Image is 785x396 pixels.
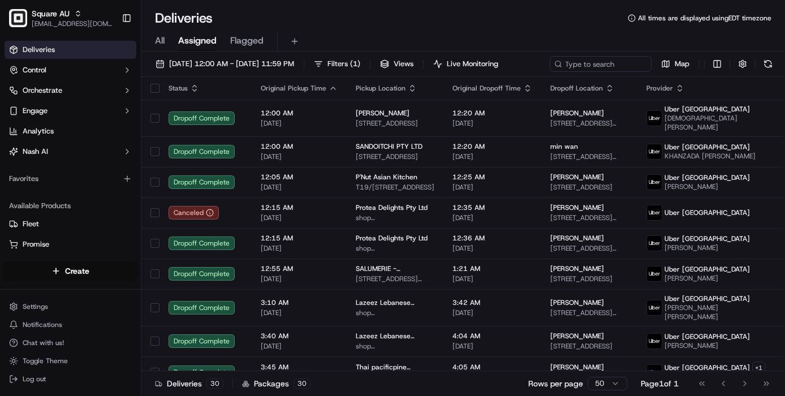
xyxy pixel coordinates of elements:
span: [DATE] [452,183,532,192]
span: 12:15 AM [261,203,338,212]
span: [STREET_ADDRESS] [356,119,434,128]
span: [DATE] [261,342,338,351]
span: Protea Delights Pty Ltd [356,203,428,212]
span: [PERSON_NAME] [665,243,750,252]
span: Pickup Location [356,84,406,93]
span: Original Dropoff Time [452,84,521,93]
span: Protea Delights Pty Ltd [356,234,428,243]
span: 12:15 AM [261,234,338,243]
span: 3:10 AM [261,298,338,307]
button: Log out [5,371,136,387]
span: [PERSON_NAME] [550,363,604,372]
span: [DATE] [452,342,532,351]
span: shop [STREET_ADDRESS] [356,244,434,253]
span: Thai pacificpine Restaurant [356,363,434,372]
span: SANDOITCHI PTY LTD [356,142,422,151]
span: 12:20 AM [452,109,532,118]
span: Lazeez Lebanese Cuisine [356,332,434,341]
img: uber-new-logo.jpeg [647,300,662,315]
div: Available Products [5,197,136,215]
button: Settings [5,299,136,315]
span: Live Monitoring [447,59,498,69]
span: Uber [GEOGRAPHIC_DATA] [665,363,750,372]
span: 4:04 AM [452,332,532,341]
span: All [155,34,165,48]
span: [STREET_ADDRESS][PERSON_NAME][PERSON_NAME] [550,244,628,253]
span: 1:21 AM [452,264,532,273]
a: Analytics [5,122,136,140]
a: Promise [9,239,132,249]
a: Deliveries [5,41,136,59]
span: SALUMERIE - [PERSON_NAME] Point [356,264,434,273]
div: Deliveries [155,378,223,389]
img: uber-new-logo.jpeg [647,175,662,190]
span: [DATE] 12:00 AM - [DATE] 11:59 PM [169,59,294,69]
span: Square AU [32,8,70,19]
span: [DATE] [261,119,338,128]
span: Assigned [178,34,217,48]
button: Promise [5,235,136,253]
img: uber-new-logo.jpeg [647,144,662,159]
span: [PERSON_NAME] [550,173,604,182]
span: [PERSON_NAME] [665,182,750,191]
span: [PERSON_NAME] [550,264,604,273]
span: T19/[STREET_ADDRESS] [356,183,434,192]
button: [EMAIL_ADDRESS][DOMAIN_NAME] [32,19,113,28]
img: uber-new-logo.jpeg [647,365,662,380]
span: [STREET_ADDRESS][PERSON_NAME][PERSON_NAME] [550,308,628,317]
span: Provider [646,84,673,93]
span: 12:35 AM [452,203,532,212]
span: Uber [GEOGRAPHIC_DATA] [665,173,750,182]
span: Uber [GEOGRAPHIC_DATA] [665,208,750,217]
span: [STREET_ADDRESS] [356,152,434,161]
span: [STREET_ADDRESS][PERSON_NAME][PERSON_NAME] [550,213,628,222]
span: KHANZADA [PERSON_NAME] [665,152,756,161]
span: [PERSON_NAME] [665,274,750,283]
span: Uber [GEOGRAPHIC_DATA] [665,294,750,303]
span: Promise [23,239,49,249]
div: 30 [206,378,223,389]
button: Control [5,61,136,79]
button: Toggle Theme [5,353,136,369]
img: uber-new-logo.jpeg [647,266,662,281]
span: [STREET_ADDRESS] [550,274,628,283]
span: Chat with us! [23,338,64,347]
span: [PERSON_NAME] [550,109,604,118]
span: Filters [327,59,360,69]
span: Uber [GEOGRAPHIC_DATA] [665,332,750,341]
button: Map [656,56,695,72]
span: Original Pickup Time [261,84,326,93]
span: Uber [GEOGRAPHIC_DATA] [665,105,750,114]
span: Lazeez Lebanese Cuisine [356,298,434,307]
span: [DATE] [261,152,338,161]
a: Fleet [9,219,132,229]
div: 30 [294,378,310,389]
span: min wan [550,142,578,151]
span: Log out [23,375,46,384]
span: Uber [GEOGRAPHIC_DATA] [665,265,750,274]
span: [DATE] [452,308,532,317]
span: [PERSON_NAME] [356,109,409,118]
span: Orchestrate [23,85,62,96]
div: Page 1 of 1 [641,378,679,389]
span: Analytics [23,126,54,136]
span: [STREET_ADDRESS][PERSON_NAME] [550,152,628,161]
span: Notifications [23,320,62,329]
span: [DEMOGRAPHIC_DATA][PERSON_NAME] [665,114,765,132]
button: [DATE] 12:00 AM - [DATE] 11:59 PM [150,56,299,72]
span: [DATE] [452,244,532,253]
div: Packages [242,378,310,389]
span: Status [169,84,188,93]
span: Engage [23,106,48,116]
span: [PERSON_NAME] [550,234,604,243]
span: 12:00 AM [261,109,338,118]
h1: Deliveries [155,9,213,27]
span: 12:00 AM [261,142,338,151]
span: 12:20 AM [452,142,532,151]
button: Refresh [760,56,776,72]
span: Control [23,65,46,75]
div: Favorites [5,170,136,188]
span: [DATE] [261,244,338,253]
span: [STREET_ADDRESS] [550,342,628,351]
span: [PERSON_NAME] [550,203,604,212]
